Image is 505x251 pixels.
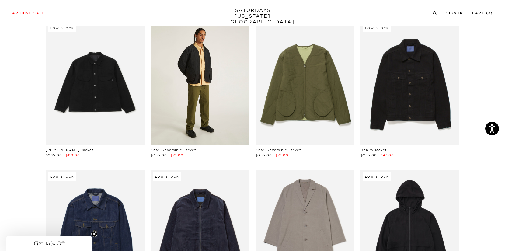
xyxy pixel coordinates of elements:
[472,12,493,15] a: Cart (0)
[91,231,97,237] button: Close teaser
[48,172,76,181] div: Low Stock
[256,153,272,157] span: $355.00
[153,172,181,181] div: Low Stock
[151,148,196,152] a: Khari Reversible Jacket
[275,153,288,157] span: $71.00
[170,153,183,157] span: $71.00
[151,153,167,157] span: $355.00
[48,24,76,32] div: Low Stock
[256,148,301,152] a: Khari Reversible Jacket
[360,153,377,157] span: $235.00
[380,153,394,157] span: $47.00
[488,12,491,15] small: 0
[46,148,93,152] a: [PERSON_NAME] Jacket
[12,12,45,15] a: Archive Sale
[363,172,391,181] div: Low Stock
[228,7,278,25] a: SATURDAYS[US_STATE][GEOGRAPHIC_DATA]
[363,24,391,32] div: Low Stock
[34,240,65,247] span: Get 15% Off
[360,148,387,152] a: Denim Jacket
[65,153,80,157] span: $118.00
[46,153,62,157] span: $295.00
[446,12,463,15] a: Sign In
[6,236,92,251] div: Get 15% OffClose teaser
